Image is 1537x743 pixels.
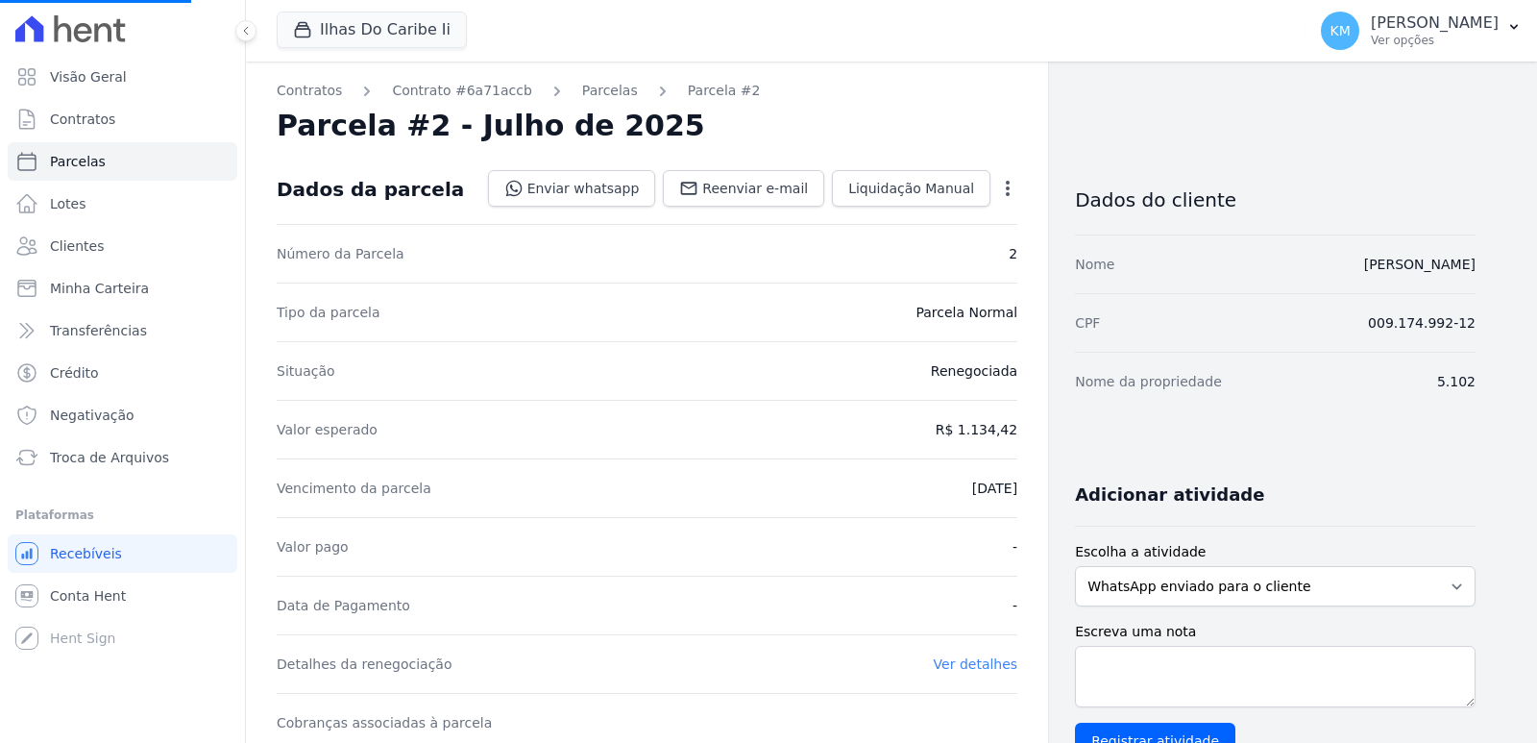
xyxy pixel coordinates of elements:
span: Contratos [50,110,115,129]
a: Parcelas [582,81,638,101]
a: Recebíveis [8,534,237,573]
a: Liquidação Manual [832,170,990,207]
a: Negativação [8,396,237,434]
p: [PERSON_NAME] [1371,13,1499,33]
p: Ver opções [1371,33,1499,48]
label: Escreva uma nota [1075,622,1476,642]
dd: R$ 1.134,42 [936,420,1017,439]
dt: Valor esperado [277,420,378,439]
span: Lotes [50,194,86,213]
a: Transferências [8,311,237,350]
dt: Valor pago [277,537,349,557]
dt: Número da Parcela [277,244,404,263]
span: Visão Geral [50,67,127,87]
dd: - [1012,596,1017,615]
a: Conta Hent [8,577,237,615]
h2: Parcela #2 - Julho de 2025 [277,109,705,143]
span: Reenviar e-mail [702,179,808,198]
dt: CPF [1075,313,1100,333]
a: Ver detalhes [934,656,1018,672]
a: Contratos [277,81,342,101]
dt: Tipo da parcela [277,303,380,322]
span: Clientes [50,236,104,256]
a: Contrato #6a71accb [392,81,531,101]
span: KM [1330,24,1350,37]
dt: Situação [277,361,335,381]
span: Conta Hent [50,586,126,606]
div: Dados da parcela [277,178,464,201]
a: Clientes [8,227,237,265]
a: Visão Geral [8,58,237,96]
h3: Adicionar atividade [1075,483,1264,507]
h3: Dados do cliente [1075,188,1476,211]
label: Escolha a atividade [1075,542,1476,562]
a: Parcelas [8,142,237,181]
dd: [DATE] [972,479,1017,498]
dt: Nome da propriedade [1075,372,1222,391]
nav: Breadcrumb [277,81,1017,101]
button: KM [PERSON_NAME] Ver opções [1305,4,1537,58]
a: Lotes [8,185,237,223]
dt: Detalhes da renegociação [277,655,452,674]
span: Minha Carteira [50,279,149,298]
a: Enviar whatsapp [488,170,656,207]
span: Transferências [50,321,147,340]
a: Troca de Arquivos [8,438,237,477]
span: Troca de Arquivos [50,448,169,467]
span: Liquidação Manual [848,179,974,198]
div: Plataformas [15,504,230,527]
span: Negativação [50,406,134,425]
dd: - [1012,537,1017,557]
span: Parcelas [50,152,106,171]
a: Crédito [8,354,237,392]
dd: 009.174.992-12 [1368,313,1476,333]
button: Ilhas Do Caribe Ii [277,12,467,48]
dd: Parcela Normal [915,303,1017,322]
span: Crédito [50,363,99,383]
dd: 2 [1009,244,1017,263]
dt: Nome [1075,255,1114,274]
dd: 5.102 [1437,372,1476,391]
a: [PERSON_NAME] [1364,257,1476,272]
a: Minha Carteira [8,269,237,308]
a: Parcela #2 [688,81,761,101]
dt: Vencimento da parcela [277,479,431,498]
a: Reenviar e-mail [663,170,824,207]
a: Contratos [8,100,237,138]
dt: Cobranças associadas à parcela [277,713,492,732]
dt: Data de Pagamento [277,596,410,615]
dd: Renegociada [931,361,1017,381]
span: Recebíveis [50,544,122,563]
